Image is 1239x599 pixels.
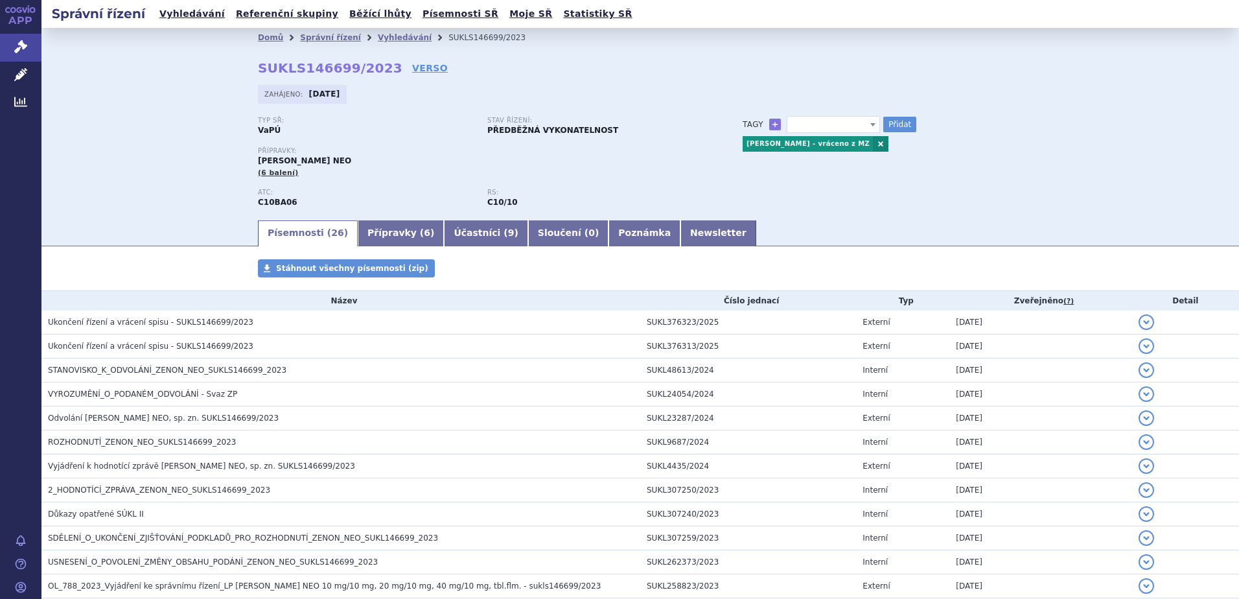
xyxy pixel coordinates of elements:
span: USNESENÍ_O_POVOLENÍ_ZMĚNY_OBSAHU_PODÁNÍ_ZENON_NEO_SUKLS146699_2023 [48,558,378,567]
th: Detail [1132,291,1239,311]
span: OL_788_2023_Vyjádření ke správnímu řízení_LP ZENON NEO 10 mg/10 mg, 20 mg/10 mg, 40 mg/10 mg, tbl... [48,581,601,591]
button: detail [1139,506,1154,522]
span: Externí [863,318,890,327]
td: SUKL376313/2025 [640,335,856,358]
span: STANOVISKO_K_ODVOLÁNÍ_ZENON_NEO_SUKLS146699_2023 [48,366,286,375]
td: SUKL307259/2023 [640,526,856,550]
button: Přidat [883,117,916,132]
td: [DATE] [949,574,1131,598]
span: Důkazy opatřené SÚKL II [48,510,144,519]
th: Název [41,291,640,311]
button: detail [1139,410,1154,426]
span: SDĚLENÍ_O_UKONČENÍ_ZJIŠŤOVÁNÍ_PODKLADŮ_PRO_ROZHODNUTÍ_ZENON_NEO_SUKL146699_2023 [48,534,438,543]
strong: ROSUVASTATIN A EZETIMIB [258,198,297,207]
a: Statistiky SŘ [559,5,636,23]
a: Běžící lhůty [345,5,415,23]
button: detail [1139,362,1154,378]
span: Interní [863,534,888,543]
button: detail [1139,530,1154,546]
span: (6 balení) [258,169,299,177]
span: [PERSON_NAME] NEO [258,156,351,165]
strong: rosuvastatin a ezetimib [487,198,518,207]
span: Externí [863,414,890,423]
td: [DATE] [949,478,1131,502]
a: Newsletter [680,220,756,246]
td: SUKL4435/2024 [640,454,856,478]
a: Referenční skupiny [232,5,342,23]
th: Zveřejněno [949,291,1131,311]
td: SUKL48613/2024 [640,358,856,382]
p: Přípravky: [258,147,717,155]
td: [DATE] [949,311,1131,335]
span: Vyjádření k hodnotící zprávě ZENON NEO, sp. zn. SUKLS146699/2023 [48,462,355,471]
a: Vyhledávání [378,33,432,42]
span: 0 [588,228,595,238]
td: SUKL9687/2024 [640,430,856,454]
a: Moje SŘ [505,5,556,23]
a: + [769,119,781,130]
button: detail [1139,338,1154,354]
span: 26 [331,228,343,238]
span: 9 [508,228,515,238]
span: Odvolání ZENON NEO, sp. zn. SUKLS146699/2023 [48,414,279,423]
a: Přípravky (6) [358,220,444,246]
a: Vyhledávání [156,5,229,23]
strong: [DATE] [309,89,340,99]
a: Písemnosti (26) [258,220,358,246]
td: [DATE] [949,526,1131,550]
strong: VaPÚ [258,126,281,135]
button: detail [1139,482,1154,498]
a: Domů [258,33,283,42]
td: SUKL307250/2023 [640,478,856,502]
p: RS: [487,189,704,196]
span: Stáhnout všechny písemnosti (zip) [276,264,428,273]
button: detail [1139,314,1154,330]
td: [DATE] [949,382,1131,406]
abbr: (?) [1063,297,1074,306]
span: Externí [863,342,890,351]
span: Interní [863,486,888,495]
span: Externí [863,581,890,591]
a: Správní řízení [300,33,361,42]
th: Číslo jednací [640,291,856,311]
a: Stáhnout všechny písemnosti (zip) [258,259,435,277]
td: SUKL307240/2023 [640,502,856,526]
td: [DATE] [949,502,1131,526]
span: Ukončení řízení a vrácení spisu - SUKLS146699/2023 [48,342,253,351]
strong: PŘEDBĚŽNÁ VYKONATELNOST [487,126,618,135]
span: ROZHODNUTÍ_ZENON_NEO_SUKLS146699_2023 [48,438,236,447]
span: Interní [863,438,888,447]
td: SUKL258823/2023 [640,574,856,598]
td: [DATE] [949,406,1131,430]
p: ATC: [258,189,474,196]
span: 2_HODNOTÍCÍ_ZPRÁVA_ZENON_NEO_SUKLS146699_2023 [48,486,270,495]
td: SUKL23287/2024 [640,406,856,430]
a: VERSO [412,62,448,75]
td: [DATE] [949,454,1131,478]
span: Interní [863,558,888,567]
a: Písemnosti SŘ [419,5,502,23]
button: detail [1139,578,1154,594]
a: Poznámka [608,220,680,246]
td: SUKL262373/2023 [640,550,856,574]
span: Zenon VaPÚ - vráceno z MZ [787,116,880,133]
h2: Správní řízení [41,5,156,23]
button: detail [1139,554,1154,570]
li: SUKLS146699/2023 [448,28,542,47]
span: 6 [424,228,430,238]
span: Externí [863,462,890,471]
span: Interní [863,510,888,519]
a: Účastníci (9) [444,220,527,246]
button: detail [1139,434,1154,450]
button: detail [1139,386,1154,402]
td: SUKL24054/2024 [640,382,856,406]
td: [DATE] [949,550,1131,574]
span: Interní [863,366,888,375]
span: Zahájeno: [264,89,305,99]
span: Interní [863,390,888,399]
td: [DATE] [949,335,1131,358]
td: [DATE] [949,358,1131,382]
p: Stav řízení: [487,117,704,124]
th: Typ [856,291,949,311]
span: Ukončení řízení a vrácení spisu - SUKLS146699/2023 [48,318,253,327]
